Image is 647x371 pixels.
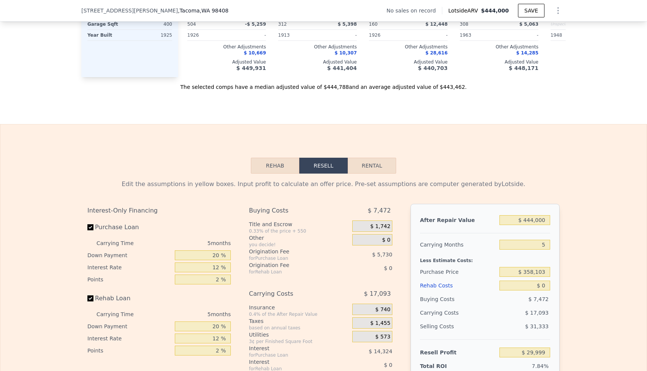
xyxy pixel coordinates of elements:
[525,323,549,329] span: $ 31,333
[96,308,146,320] div: Carrying Time
[249,248,333,255] div: Origination Fee
[420,306,467,320] div: Carrying Costs
[387,7,442,14] div: No sales on record
[460,44,538,50] div: Other Adjustments
[87,320,172,332] div: Down Payment
[551,44,629,50] div: Other Adjustments
[369,59,448,65] div: Adjusted Value
[249,338,349,345] div: 3¢ per Finished Square Foot
[425,50,448,56] span: $ 28,616
[187,30,225,40] div: 1926
[375,334,390,340] span: $ 573
[529,296,549,302] span: $ 7,472
[519,22,538,27] span: $ 5,063
[551,19,588,29] div: Unspecified
[518,4,544,17] button: SAVE
[236,65,266,71] span: $ 449,931
[87,220,172,234] label: Purchase Loan
[551,59,629,65] div: Adjusted Value
[501,30,538,40] div: -
[420,320,496,333] div: Selling Costs
[87,261,172,273] div: Interest Rate
[448,7,481,14] span: Lotside ARV
[278,22,287,27] span: 312
[420,265,496,279] div: Purchase Price
[249,255,333,261] div: for Purchase Loan
[348,158,396,174] button: Rental
[420,292,496,306] div: Buying Costs
[249,345,333,352] div: Interest
[187,44,266,50] div: Other Adjustments
[278,44,357,50] div: Other Adjustments
[81,7,178,14] span: [STREET_ADDRESS][PERSON_NAME]
[370,223,390,230] span: $ 1,742
[516,50,538,56] span: $ 14,285
[334,50,357,56] span: $ 10,307
[368,204,391,217] span: $ 7,472
[149,308,231,320] div: 5 months
[420,251,550,265] div: Less Estimate Costs:
[299,158,348,174] button: Resell
[372,251,392,258] span: $ 5,730
[249,325,349,331] div: based on annual taxes
[249,261,333,269] div: Origination Fee
[369,30,407,40] div: 1926
[87,332,172,345] div: Interest Rate
[364,287,391,301] span: $ 17,093
[375,306,390,313] span: $ 740
[249,358,333,366] div: Interest
[149,237,231,249] div: 5 months
[420,362,467,370] div: Total ROI
[420,213,496,227] div: After Repair Value
[87,345,172,357] div: Points
[410,30,448,40] div: -
[425,22,448,27] span: $ 12,448
[370,320,390,327] span: $ 1,455
[551,3,566,18] button: Show Options
[460,59,538,65] div: Adjusted Value
[228,30,266,40] div: -
[509,65,538,71] span: $ 448,171
[551,30,588,40] div: 1948
[87,30,128,40] div: Year Built
[244,50,266,56] span: $ 10,669
[525,310,549,316] span: $ 17,093
[249,242,349,248] div: you decide!
[178,7,229,14] span: , Tacoma
[420,279,496,292] div: Rehab Costs
[87,180,560,189] div: Edit the assumptions in yellow boxes. Input profit to calculate an offer price. Pre-set assumptio...
[369,44,448,50] div: Other Adjustments
[81,77,566,91] div: The selected comps have a median adjusted value of $444,788 and an average adjusted value of $443...
[87,295,93,301] input: Rehab Loan
[249,234,349,242] div: Other
[338,22,357,27] span: $ 5,398
[460,22,468,27] span: 308
[278,30,316,40] div: 1913
[87,249,172,261] div: Down Payment
[420,238,496,251] div: Carrying Months
[87,204,231,217] div: Interest-Only Financing
[96,237,146,249] div: Carrying Time
[418,65,448,71] span: $ 440,703
[384,362,392,368] span: $ 0
[249,228,349,234] div: 0.33% of the price + 550
[481,8,509,14] span: $444,000
[249,331,349,338] div: Utilities
[249,287,333,301] div: Carrying Costs
[131,30,172,40] div: 1925
[87,273,172,286] div: Points
[278,59,357,65] div: Adjusted Value
[420,346,496,359] div: Resell Profit
[369,22,378,27] span: 160
[200,8,229,14] span: , WA 98408
[87,292,172,305] label: Rehab Loan
[245,22,266,27] span: -$ 5,259
[187,59,266,65] div: Adjusted Value
[131,19,172,29] div: 400
[319,30,357,40] div: -
[249,204,333,217] div: Buying Costs
[249,304,349,311] div: Insurance
[251,158,299,174] button: Rehab
[87,224,93,230] input: Purchase Loan
[382,237,390,244] span: $ 0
